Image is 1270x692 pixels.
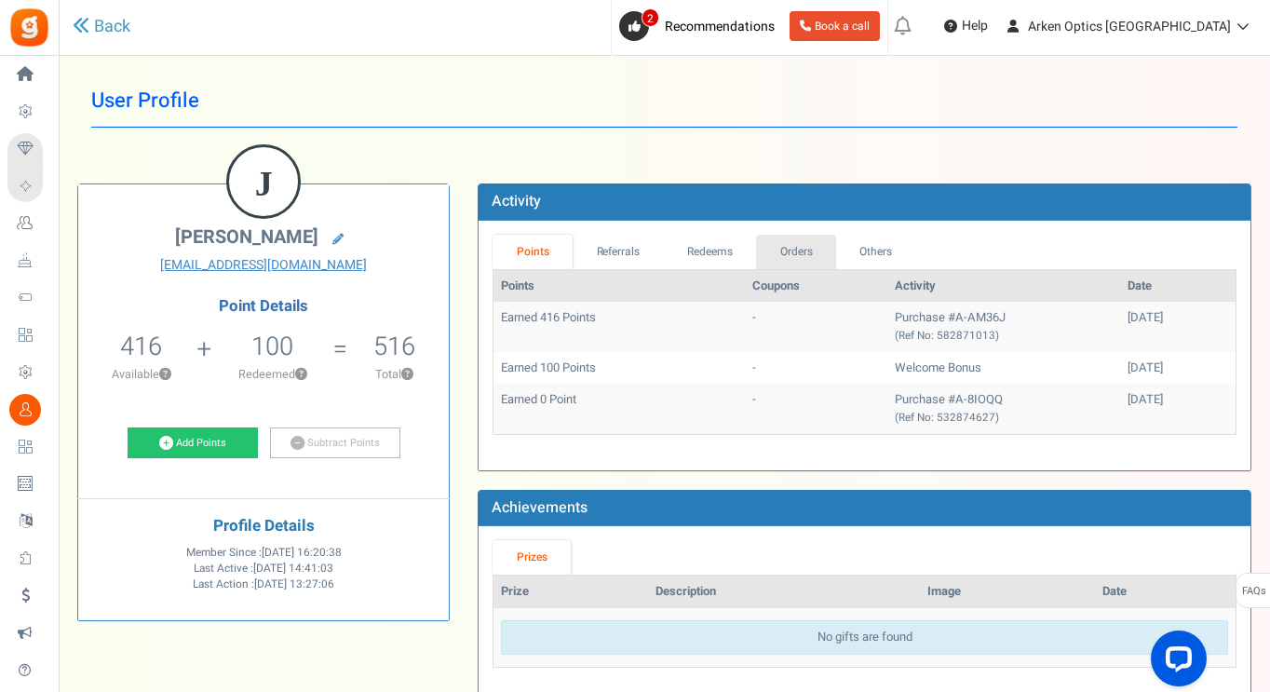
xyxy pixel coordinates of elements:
[295,369,307,381] button: ?
[493,384,745,433] td: Earned 0 Point
[193,577,334,592] span: Last Action :
[887,384,1120,433] td: Purchase #A-8IOQQ
[493,540,571,575] a: Prizes
[88,366,196,383] p: Available
[1241,574,1266,609] span: FAQs
[159,369,171,381] button: ?
[790,11,880,41] a: Book a call
[270,427,400,459] a: Subtract Points
[175,224,318,251] span: [PERSON_NAME]
[194,561,333,577] span: Last Active :
[957,17,988,35] span: Help
[229,147,298,220] figcaption: J
[262,545,342,561] span: [DATE] 16:20:38
[493,270,745,303] th: Points
[8,7,50,48] img: Gratisfaction
[401,369,413,381] button: ?
[1095,576,1236,608] th: Date
[642,8,659,27] span: 2
[214,366,331,383] p: Redeemed
[186,545,342,561] span: Member Since :
[492,190,541,212] b: Activity
[251,332,293,360] h5: 100
[1128,360,1228,377] div: [DATE]
[895,328,999,344] small: (Ref No: 582871013)
[937,11,995,41] a: Help
[91,75,1237,128] h1: User Profile
[120,328,162,365] span: 416
[745,270,887,303] th: Coupons
[887,352,1120,385] td: Welcome Bonus
[756,235,836,269] a: Orders
[619,11,782,41] a: 2 Recommendations
[128,427,258,459] a: Add Points
[92,518,435,536] h4: Profile Details
[895,410,999,426] small: (Ref No: 532874627)
[493,302,745,351] td: Earned 416 Points
[836,235,916,269] a: Others
[492,496,588,519] b: Achievements
[373,332,415,360] h5: 516
[501,620,1228,655] div: No gifts are found
[253,561,333,577] span: [DATE] 14:41:03
[92,256,435,275] a: [EMAIL_ADDRESS][DOMAIN_NAME]
[1028,17,1231,36] span: Arken Optics [GEOGRAPHIC_DATA]
[665,17,775,36] span: Recommendations
[1128,309,1228,327] div: [DATE]
[745,352,887,385] td: -
[648,576,920,608] th: Description
[1128,391,1228,409] div: [DATE]
[745,384,887,433] td: -
[254,577,334,592] span: [DATE] 13:27:06
[664,235,757,269] a: Redeems
[887,270,1120,303] th: Activity
[1120,270,1236,303] th: Date
[745,302,887,351] td: -
[493,235,573,269] a: Points
[78,298,449,315] h4: Point Details
[573,235,664,269] a: Referrals
[493,352,745,385] td: Earned 100 Points
[887,302,1120,351] td: Purchase #A-AM36J
[493,576,648,608] th: Prize
[920,576,1094,608] th: Image
[350,366,440,383] p: Total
